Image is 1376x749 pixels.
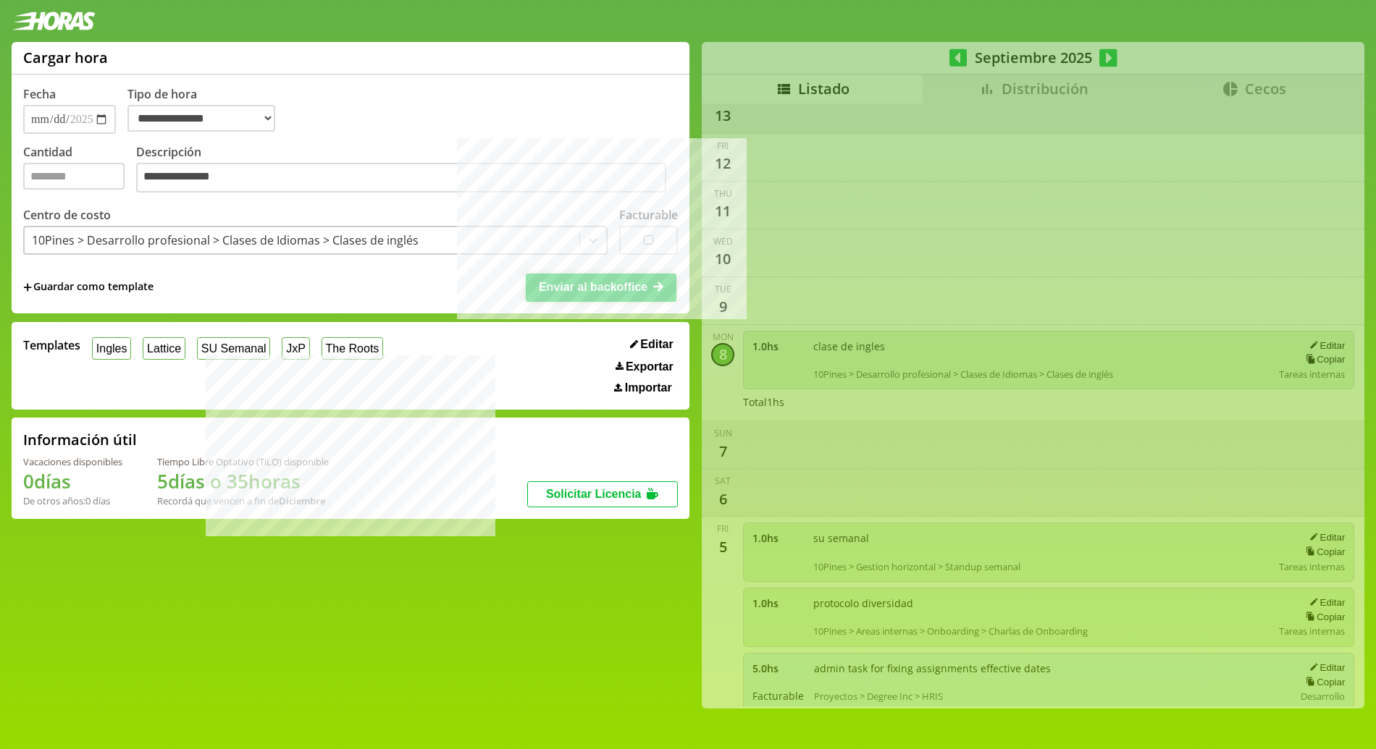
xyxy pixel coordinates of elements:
button: Enviar al backoffice [526,274,676,301]
div: Vacaciones disponibles [23,455,122,468]
button: Editar [626,337,678,352]
button: The Roots [322,337,383,360]
label: Descripción [136,144,678,197]
span: Exportar [626,360,674,373]
div: 10Pines > Desarrollo profesional > Clases de Idiomas > Clases de inglés [32,232,419,248]
div: De otros años: 0 días [23,494,122,507]
div: Tiempo Libre Optativo (TiLO) disponible [157,455,329,468]
h1: 0 días [23,468,122,494]
button: JxP [282,337,309,360]
textarea: Descripción [136,163,666,193]
button: Solicitar Licencia [527,481,678,507]
select: Tipo de hora [127,105,275,132]
label: Fecha [23,86,56,102]
button: SU Semanal [197,337,270,360]
span: Solicitar Licencia [546,488,642,500]
label: Centro de costo [23,207,111,223]
span: Importar [625,381,672,394]
h1: 5 días o 35 horas [157,468,329,494]
input: Cantidad [23,163,125,190]
span: + [23,279,32,295]
button: Lattice [143,337,185,360]
span: +Guardar como template [23,279,154,295]
img: logotipo [12,12,96,30]
label: Facturable [619,207,678,223]
h2: Información útil [23,430,137,449]
span: Templates [23,337,80,353]
button: Ingles [92,337,131,360]
span: Enviar al backoffice [539,281,647,293]
label: Cantidad [23,144,136,197]
b: Diciembre [279,494,325,507]
label: Tipo de hora [127,86,287,134]
span: Editar [640,338,673,351]
button: Exportar [611,360,678,374]
h1: Cargar hora [23,48,108,67]
div: Recordá que vencen a fin de [157,494,329,507]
